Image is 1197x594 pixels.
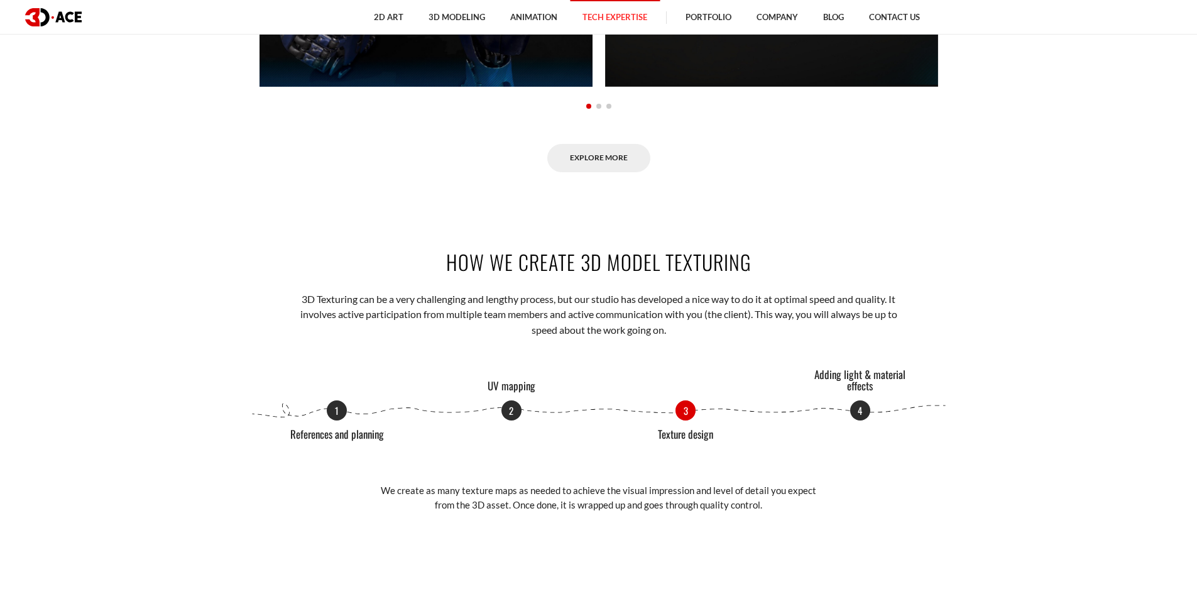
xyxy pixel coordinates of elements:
[25,8,82,26] img: logo dark
[850,400,870,421] div: Go to slide 4
[586,104,591,109] span: Go to slide 1
[327,400,347,421] p: 1
[501,400,522,421] div: Go to slide 2
[850,400,870,421] p: 4
[596,104,601,109] span: Go to slide 2
[606,104,611,109] span: Go to slide 3
[250,248,948,276] h2: How we create 3d model texturing
[289,292,908,338] p: 3D Texturing can be a very challenging and lengthy process, but our studio has developed a nice w...
[290,429,384,441] p: References and planning
[327,400,347,421] div: Go to slide 1
[547,144,650,172] a: Explore More
[464,380,559,392] p: UV mapping
[379,483,819,513] p: We create as many texture maps as needed to achieve the visual impression and level of detail you...
[813,369,907,392] p: Adding light & material effects
[501,400,522,421] p: 2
